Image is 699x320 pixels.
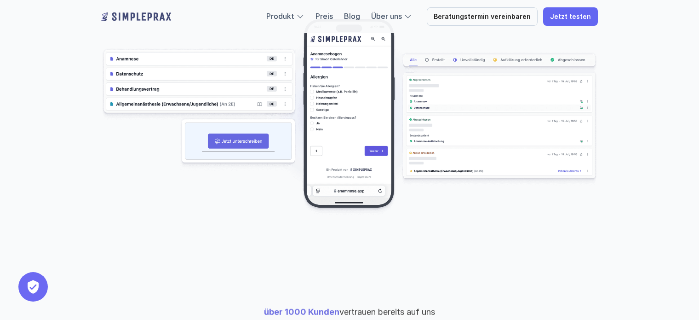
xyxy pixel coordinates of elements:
[434,13,531,21] p: Beratungstermin vereinbaren
[315,12,333,21] a: Preis
[101,17,598,215] img: Beispielscreenshots aus der Simpleprax Anwendung
[264,307,339,316] span: über 1000 Kunden
[543,7,598,26] a: Jetzt testen
[371,12,402,21] a: Über uns
[344,12,360,21] a: Blog
[266,12,294,21] a: Produkt
[427,7,538,26] a: Beratungstermin vereinbaren
[550,13,591,21] p: Jetzt testen
[264,305,435,318] p: vertrauen bereits auf uns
